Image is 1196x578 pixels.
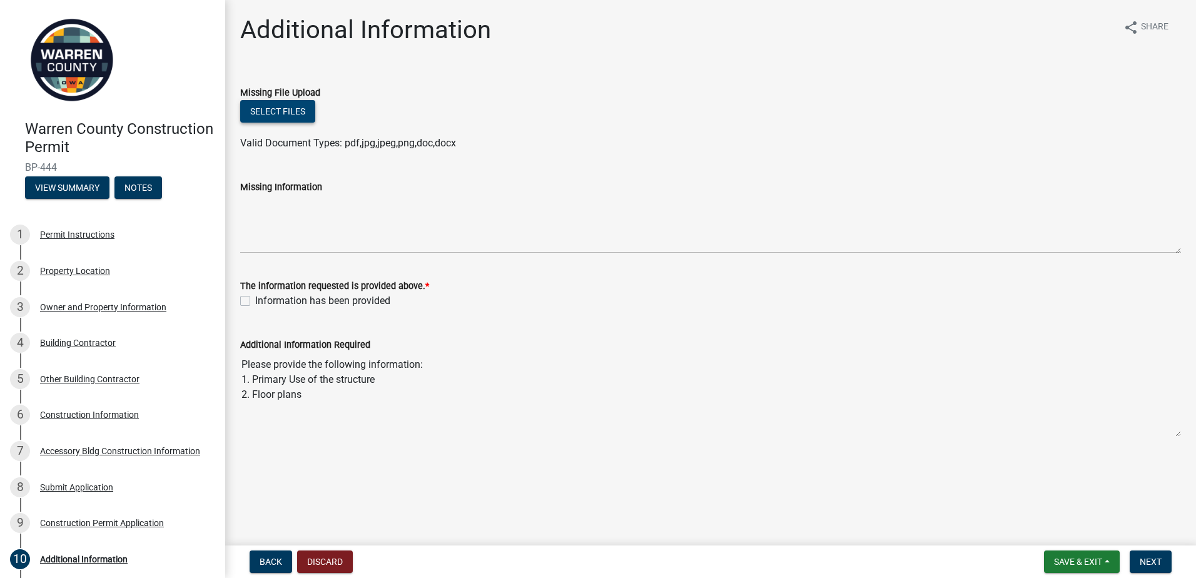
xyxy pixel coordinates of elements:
[1054,557,1102,567] span: Save & Exit
[297,550,353,573] button: Discard
[40,338,116,347] div: Building Contractor
[25,13,119,107] img: Warren County, Iowa
[40,555,128,564] div: Additional Information
[25,176,109,199] button: View Summary
[25,161,200,173] span: BP-444
[240,282,429,291] label: The information requested is provided above.
[240,89,320,98] label: Missing File Upload
[255,293,390,308] label: Information has been provided
[40,375,139,383] div: Other Building Contractor
[10,369,30,389] div: 5
[260,557,282,567] span: Back
[114,183,162,193] wm-modal-confirm: Notes
[10,225,30,245] div: 1
[1113,15,1178,39] button: shareShare
[10,477,30,497] div: 8
[1130,550,1172,573] button: Next
[114,176,162,199] button: Notes
[40,410,139,419] div: Construction Information
[10,261,30,281] div: 2
[10,297,30,317] div: 3
[25,120,215,156] h4: Warren County Construction Permit
[40,483,113,492] div: Submit Application
[240,341,370,350] label: Additional Information Required
[40,447,200,455] div: Accessory Bldg Construction Information
[240,100,315,123] button: Select files
[240,352,1181,437] textarea: Please provide the following information: 1. Primary Use of the structure 2. Floor plans
[40,266,110,275] div: Property Location
[240,137,456,149] span: Valid Document Types: pdf,jpg,jpeg,png,doc,docx
[40,230,114,239] div: Permit Instructions
[240,183,322,192] label: Missing Information
[10,441,30,461] div: 7
[1141,20,1168,35] span: Share
[10,513,30,533] div: 9
[40,303,166,312] div: Owner and Property Information
[240,15,491,45] h1: Additional Information
[1123,20,1138,35] i: share
[10,333,30,353] div: 4
[1140,557,1162,567] span: Next
[10,549,30,569] div: 10
[1044,550,1120,573] button: Save & Exit
[10,405,30,425] div: 6
[25,183,109,193] wm-modal-confirm: Summary
[250,550,292,573] button: Back
[40,519,164,527] div: Construction Permit Application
